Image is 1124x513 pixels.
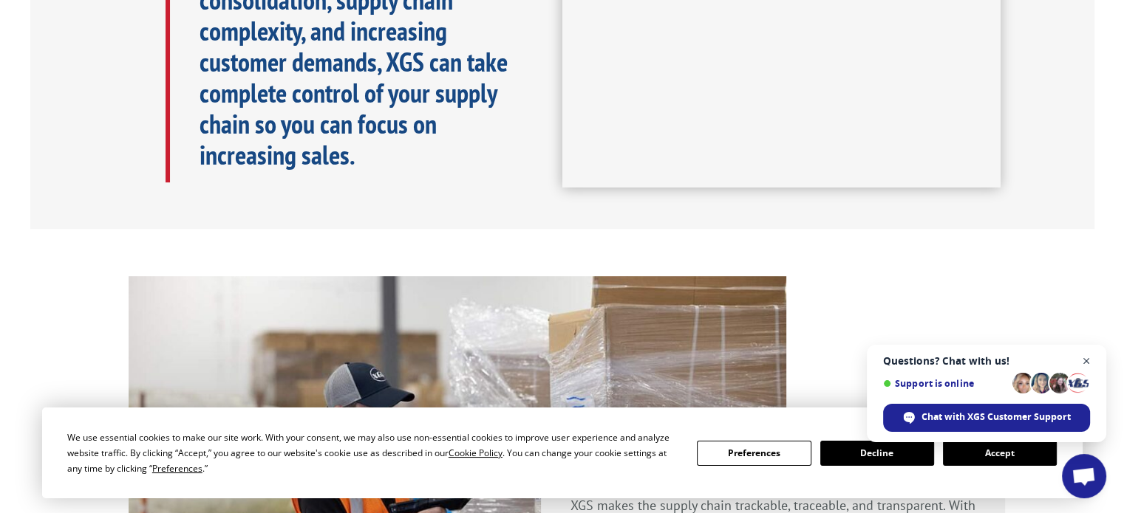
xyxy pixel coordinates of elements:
span: Chat with XGS Customer Support [922,410,1071,424]
span: Questions? Chat with us! [883,355,1090,367]
span: Preferences [152,462,202,475]
button: Decline [820,441,934,466]
button: Accept [943,441,1057,466]
span: Support is online [883,378,1007,389]
div: We use essential cookies to make our site work. With your consent, we may also use non-essential ... [67,430,679,476]
button: Preferences [697,441,811,466]
span: Cookie Policy [449,447,503,459]
div: Chat with XGS Customer Support [883,404,1090,432]
div: Open chat [1062,454,1106,498]
div: Cookie Consent Prompt [42,407,1083,498]
span: Close chat [1077,352,1096,371]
